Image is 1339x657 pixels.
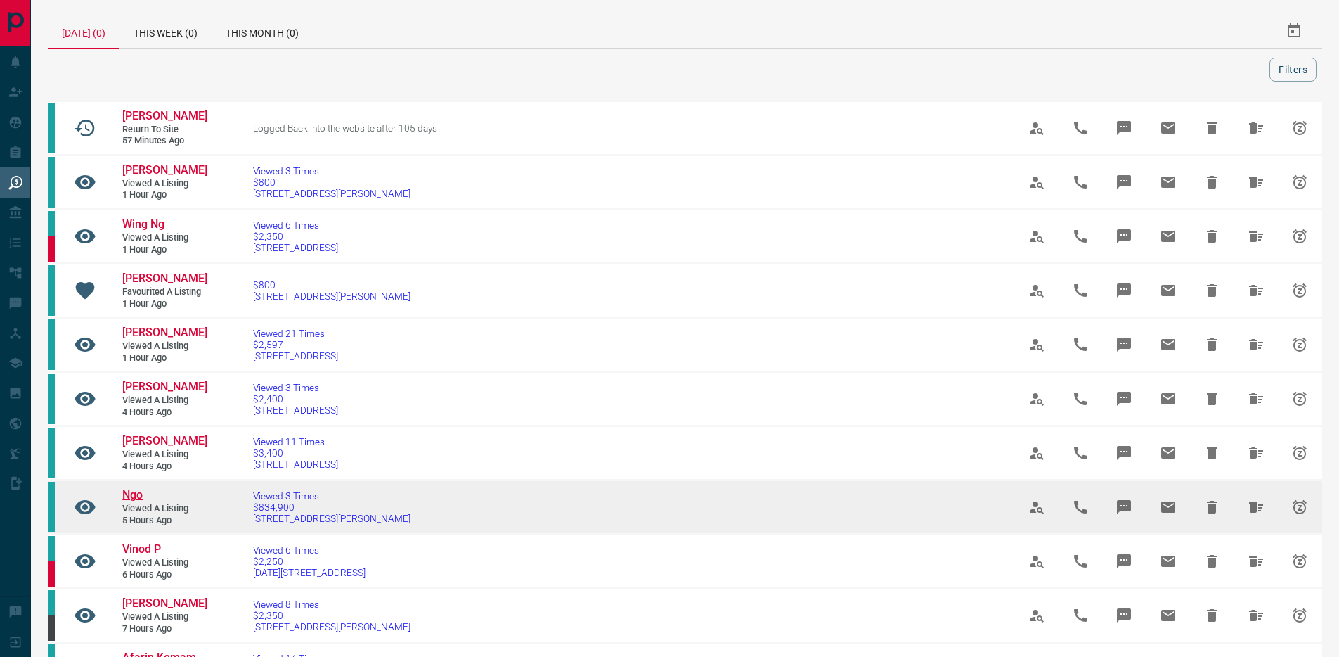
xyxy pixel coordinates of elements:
[253,599,410,632] a: Viewed 8 Times$2,350[STREET_ADDRESS][PERSON_NAME]
[122,542,207,557] a: Vinod P
[48,428,55,478] div: condos.ca
[1283,165,1317,199] span: Snooze
[253,279,410,291] span: $800
[122,178,207,190] span: Viewed a Listing
[253,556,366,567] span: $2,250
[122,217,164,231] span: Wing Ng
[122,597,207,610] span: [PERSON_NAME]
[1107,274,1141,307] span: Message
[122,434,207,447] span: [PERSON_NAME]
[1063,165,1097,199] span: Call
[48,590,55,615] div: condos.ca
[253,219,338,231] span: Viewed 6 Times
[1063,490,1097,524] span: Call
[1151,544,1185,578] span: Email
[253,339,338,350] span: $2,597
[253,350,338,362] span: [STREET_ADDRESS]
[122,380,207,395] a: [PERSON_NAME]
[122,557,207,569] span: Viewed a Listing
[1063,544,1097,578] span: Call
[1283,274,1317,307] span: Snooze
[253,436,338,470] a: Viewed 11 Times$3,400[STREET_ADDRESS]
[122,515,207,527] span: 5 hours ago
[1195,219,1229,253] span: Hide
[253,490,410,524] a: Viewed 3 Times$834,900[STREET_ADDRESS][PERSON_NAME]
[212,14,313,48] div: This Month (0)
[253,490,410,502] span: Viewed 3 Times
[119,14,212,48] div: This Week (0)
[1269,58,1317,82] button: Filters
[253,544,366,556] span: Viewed 6 Times
[122,611,207,623] span: Viewed a Listing
[122,326,207,340] a: [PERSON_NAME]
[48,615,55,641] div: mrloft.ca
[122,163,207,177] span: [PERSON_NAME]
[253,291,410,302] span: [STREET_ADDRESS][PERSON_NAME]
[1239,436,1273,470] span: Hide All from Amanda Styrczula
[1151,490,1185,524] span: Email
[48,211,55,236] div: condos.ca
[1020,382,1054,416] span: View Profile
[122,124,207,136] span: Return to Site
[1107,165,1141,199] span: Message
[1063,436,1097,470] span: Call
[122,623,207,635] span: 7 hours ago
[1283,436,1317,470] span: Snooze
[253,279,410,302] a: $800[STREET_ADDRESS][PERSON_NAME]
[1239,599,1273,632] span: Hide All from Jordan Chambers
[1239,544,1273,578] span: Hide All from Vinod P
[122,298,207,310] span: 1 hour ago
[1283,599,1317,632] span: Snooze
[48,157,55,208] div: condos.ca
[253,165,410,199] a: Viewed 3 Times$800[STREET_ADDRESS][PERSON_NAME]
[1020,436,1054,470] span: View Profile
[253,242,338,253] span: [STREET_ADDRESS]
[122,488,143,502] span: Ngo
[48,482,55,532] div: condos.ca
[122,326,207,339] span: [PERSON_NAME]
[122,109,207,122] span: [PERSON_NAME]
[1151,219,1185,253] span: Email
[253,459,338,470] span: [STREET_ADDRESS]
[122,569,207,581] span: 6 hours ago
[122,286,207,298] span: Favourited a Listing
[1063,274,1097,307] span: Call
[253,328,338,362] a: Viewed 21 Times$2,597[STREET_ADDRESS]
[253,567,366,578] span: [DATE][STREET_ADDRESS]
[1195,490,1229,524] span: Hide
[1107,544,1141,578] span: Message
[1107,599,1141,632] span: Message
[253,219,338,253] a: Viewed 6 Times$2,350[STREET_ADDRESS]
[1020,490,1054,524] span: View Profile
[1107,219,1141,253] span: Message
[1283,490,1317,524] span: Snooze
[1020,165,1054,199] span: View Profile
[1195,274,1229,307] span: Hide
[1151,382,1185,416] span: Email
[1239,490,1273,524] span: Hide All from Ngo
[1283,111,1317,145] span: Snooze
[1107,436,1141,470] span: Message
[122,340,207,352] span: Viewed a Listing
[1107,328,1141,362] span: Message
[1195,328,1229,362] span: Hide
[253,177,410,188] span: $800
[122,272,207,286] a: [PERSON_NAME]
[253,382,338,416] a: Viewed 3 Times$2,400[STREET_ADDRESS]
[253,502,410,513] span: $834,900
[48,374,55,424] div: condos.ca
[48,265,55,316] div: condos.ca
[1239,111,1273,145] span: Hide All from Roger Zhang
[122,135,207,147] span: 57 minutes ago
[48,236,55,262] div: property.ca
[1283,219,1317,253] span: Snooze
[1020,544,1054,578] span: View Profile
[1151,436,1185,470] span: Email
[1107,490,1141,524] span: Message
[1195,382,1229,416] span: Hide
[122,597,207,611] a: [PERSON_NAME]
[253,382,338,393] span: Viewed 3 Times
[1151,165,1185,199] span: Email
[253,599,410,610] span: Viewed 8 Times
[253,165,410,177] span: Viewed 3 Times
